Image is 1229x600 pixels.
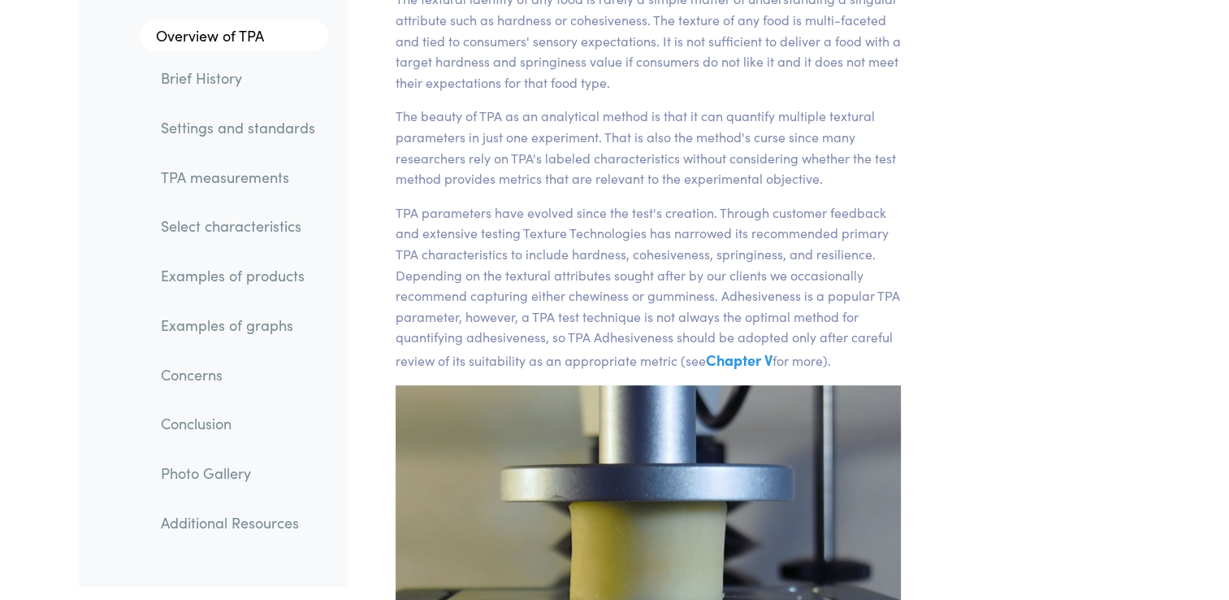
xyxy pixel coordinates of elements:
[148,258,328,295] a: Examples of products
[148,60,328,98] a: Brief History
[148,307,328,344] a: Examples of graphs
[706,350,772,370] a: Chapter V
[148,504,328,541] a: Additional Resources
[148,109,328,146] a: Settings and standards
[148,159,328,196] a: TPA measurements
[148,406,328,443] a: Conclusion
[148,356,328,393] a: Concerns
[396,202,902,372] p: TPA parameters have evolved since the test's creation. Through customer feedback and extensive te...
[148,454,328,492] a: Photo Gallery
[140,20,328,52] a: Overview of TPA
[396,106,902,189] p: The beauty of TPA as an analytical method is that it can quantify multiple textural parameters in...
[148,208,328,246] a: Select characteristics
